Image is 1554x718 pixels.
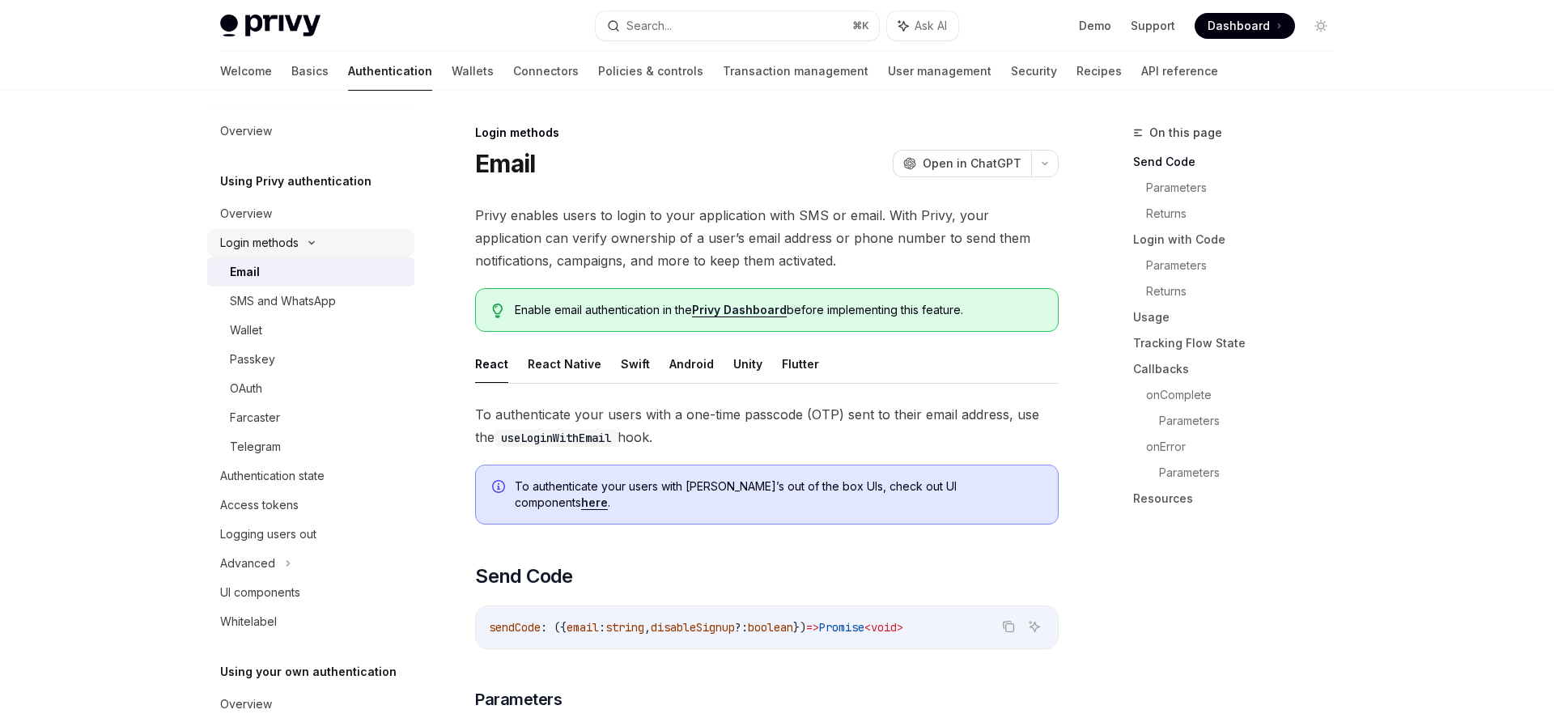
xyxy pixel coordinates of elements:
a: Callbacks [1133,356,1347,382]
a: SMS and WhatsApp [207,287,414,316]
span: To authenticate your users with [PERSON_NAME]’s out of the box UIs, check out UI components . [515,478,1042,511]
a: Parameters [1159,408,1347,434]
a: Whitelabel [207,607,414,636]
a: Passkey [207,345,414,374]
button: Android [669,345,714,383]
a: here [581,495,608,510]
a: Privy Dashboard [692,303,787,317]
span: Privy enables users to login to your application with SMS or email. With Privy, your application ... [475,204,1059,272]
a: OAuth [207,374,414,403]
span: To authenticate your users with a one-time passcode (OTP) sent to their email address, use the hook. [475,403,1059,448]
a: User management [888,52,991,91]
span: disableSignup [651,620,735,635]
a: Wallets [452,52,494,91]
button: Copy the contents from the code block [998,616,1019,637]
span: : ({ [541,620,567,635]
a: Demo [1079,18,1111,34]
span: Send Code [475,563,573,589]
div: Wallet [230,321,262,340]
button: Swift [621,345,650,383]
svg: Tip [492,304,503,318]
button: Toggle dark mode [1308,13,1334,39]
button: Search...⌘K [596,11,879,40]
a: Telegram [207,432,414,461]
button: React Native [528,345,601,383]
a: Authentication state [207,461,414,491]
a: Parameters [1159,460,1347,486]
a: Send Code [1133,149,1347,175]
span: < [864,620,871,635]
span: sendCode [489,620,541,635]
code: useLoginWithEmail [495,429,618,447]
span: Dashboard [1208,18,1270,34]
a: Basics [291,52,329,91]
span: email [567,620,599,635]
span: => [806,620,819,635]
a: Dashboard [1195,13,1295,39]
a: Parameters [1146,175,1347,201]
a: Authentication [348,52,432,91]
span: Open in ChatGPT [923,155,1021,172]
a: Email [207,257,414,287]
span: On this page [1149,123,1222,142]
a: Policies & controls [598,52,703,91]
span: boolean [748,620,793,635]
div: UI components [220,583,300,602]
h1: Email [475,149,535,178]
div: Search... [626,16,672,36]
span: Promise [819,620,864,635]
div: OAuth [230,379,262,398]
a: Returns [1146,201,1347,227]
div: Login methods [220,233,299,253]
button: React [475,345,508,383]
h5: Using Privy authentication [220,172,372,191]
a: API reference [1141,52,1218,91]
a: onError [1146,434,1347,460]
span: > [897,620,903,635]
div: Overview [220,204,272,223]
button: Open in ChatGPT [893,150,1031,177]
a: Recipes [1076,52,1122,91]
a: Transaction management [723,52,868,91]
a: Overview [207,117,414,146]
div: Access tokens [220,495,299,515]
a: Welcome [220,52,272,91]
span: Enable email authentication in the before implementing this feature. [515,302,1042,318]
button: Ask AI [1024,616,1045,637]
div: Authentication state [220,466,325,486]
span: ⌘ K [852,19,869,32]
h5: Using your own authentication [220,662,397,682]
div: Passkey [230,350,275,369]
span: string [605,620,644,635]
span: Ask AI [915,18,947,34]
a: Security [1011,52,1057,91]
button: Flutter [782,345,819,383]
a: Parameters [1146,253,1347,278]
button: Ask AI [887,11,958,40]
span: , [644,620,651,635]
a: Usage [1133,304,1347,330]
span: ?: [735,620,748,635]
div: Farcaster [230,408,280,427]
a: Returns [1146,278,1347,304]
a: Resources [1133,486,1347,512]
div: SMS and WhatsApp [230,291,336,311]
a: Overview [207,199,414,228]
div: Overview [220,695,272,714]
span: void [871,620,897,635]
img: light logo [220,15,321,37]
a: Support [1131,18,1175,34]
a: onComplete [1146,382,1347,408]
div: Login methods [475,125,1059,141]
button: Unity [733,345,762,383]
a: Access tokens [207,491,414,520]
div: Telegram [230,437,281,457]
a: Tracking Flow State [1133,330,1347,356]
div: Whitelabel [220,612,277,631]
a: Wallet [207,316,414,345]
a: Connectors [513,52,579,91]
a: Farcaster [207,403,414,432]
a: Logging users out [207,520,414,549]
div: Advanced [220,554,275,573]
a: Login with Code [1133,227,1347,253]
